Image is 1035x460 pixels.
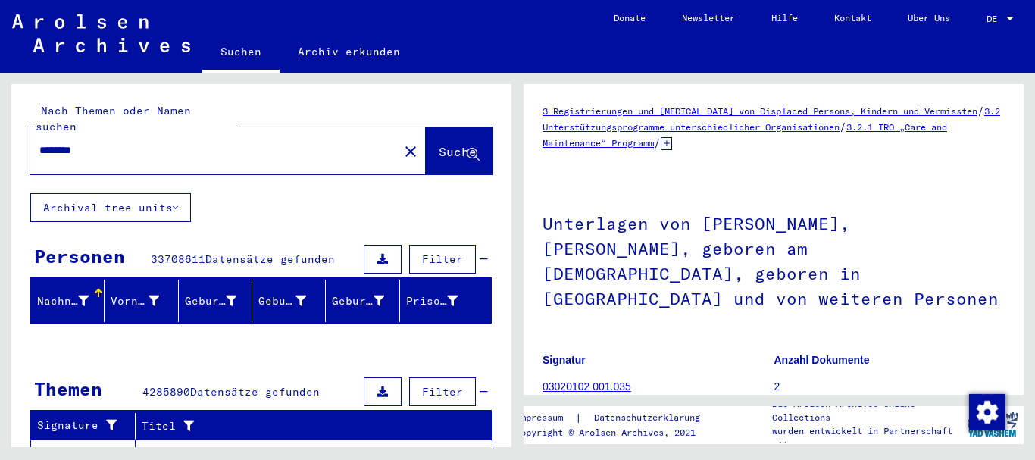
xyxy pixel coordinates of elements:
[515,426,718,440] p: Copyright © Arolsen Archives, 2021
[654,136,661,149] span: /
[439,144,477,159] span: Suche
[12,14,190,52] img: Arolsen_neg.svg
[37,293,89,309] div: Nachname
[543,189,1005,330] h1: Unterlagen von [PERSON_NAME], [PERSON_NAME], geboren am [DEMOGRAPHIC_DATA], geboren in [GEOGRAPHI...
[406,289,477,313] div: Prisoner #
[422,385,463,399] span: Filter
[37,418,124,433] div: Signature
[34,375,102,402] div: Themen
[422,252,463,266] span: Filter
[326,280,399,322] mat-header-cell: Geburtsdatum
[142,414,477,438] div: Titel
[190,385,320,399] span: Datensätze gefunden
[142,418,462,434] div: Titel
[258,293,306,309] div: Geburt‏
[31,280,105,322] mat-header-cell: Nachname
[969,394,1005,430] img: Zustimmung ändern
[185,289,255,313] div: Geburtsname
[37,414,139,438] div: Signature
[105,280,178,322] mat-header-cell: Vorname
[409,245,476,274] button: Filter
[37,289,108,313] div: Nachname
[774,354,870,366] b: Anzahl Dokumente
[543,354,586,366] b: Signatur
[205,252,335,266] span: Datensätze gefunden
[151,252,205,266] span: 33708611
[543,105,977,117] a: 3 Registrierungen und [MEDICAL_DATA] von Displaced Persons, Kindern und Vermissten
[965,405,1021,443] img: yv_logo.png
[515,410,718,426] div: |
[774,379,1005,395] p: 2
[840,120,846,133] span: /
[142,385,190,399] span: 4285890
[772,424,962,452] p: wurden entwickelt in Partnerschaft mit
[396,136,426,166] button: Clear
[280,33,418,70] a: Archiv erkunden
[36,104,191,133] mat-label: Nach Themen oder Namen suchen
[111,289,177,313] div: Vorname
[515,410,575,426] a: Impressum
[426,127,492,174] button: Suche
[772,397,962,424] p: Die Arolsen Archives Online-Collections
[111,293,158,309] div: Vorname
[406,293,458,309] div: Prisoner #
[977,104,984,117] span: /
[402,142,420,161] mat-icon: close
[543,380,631,393] a: 03020102 001.035
[409,377,476,406] button: Filter
[30,193,191,222] button: Archival tree units
[332,289,402,313] div: Geburtsdatum
[185,293,236,309] div: Geburtsname
[202,33,280,73] a: Suchen
[179,280,252,322] mat-header-cell: Geburtsname
[252,280,326,322] mat-header-cell: Geburt‏
[400,280,491,322] mat-header-cell: Prisoner #
[34,243,125,270] div: Personen
[582,410,718,426] a: Datenschutzerklärung
[332,293,383,309] div: Geburtsdatum
[258,289,325,313] div: Geburt‏
[987,14,1003,24] span: DE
